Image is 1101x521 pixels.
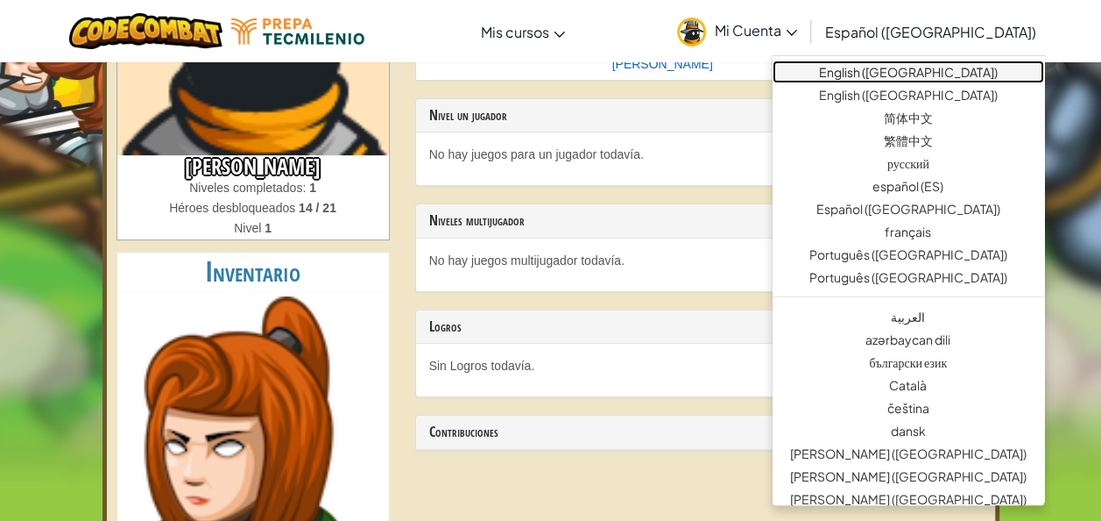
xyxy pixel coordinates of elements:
a: azərbaycan dili [773,328,1044,351]
a: [PERSON_NAME] ([GEOGRAPHIC_DATA]) [773,488,1044,510]
a: 简体中文 [773,106,1044,129]
span: Nivel [234,221,265,235]
a: русский [773,152,1044,175]
h3: Logros [429,319,970,335]
p: Sin Logros todavía. [429,357,970,375]
a: [PERSON_NAME] ([GEOGRAPHIC_DATA]) [773,465,1044,488]
a: [PERSON_NAME] ([GEOGRAPHIC_DATA]) [773,442,1044,465]
h3: [PERSON_NAME] [117,155,389,179]
a: čeština [773,396,1044,419]
a: Mis cursos [472,8,574,55]
a: العربية [773,305,1044,328]
p: No hay juegos multijugador todavía. [429,252,970,269]
a: Português ([GEOGRAPHIC_DATA]) [773,243,1044,266]
a: español (ES) [773,175,1044,197]
span: Niveles completados: [189,181,309,195]
h3: Contribuciones [429,425,970,440]
span: Español ([GEOGRAPHIC_DATA]) [825,23,1036,41]
span: Mi Cuenta [715,21,797,39]
a: English ([GEOGRAPHIC_DATA]) [773,61,1044,83]
img: avatar [677,18,706,46]
a: dansk [773,419,1044,442]
a: français [773,220,1044,243]
strong: 1 [265,221,272,235]
a: [PERSON_NAME].[PERSON_NAME] [612,39,716,71]
img: Tecmilenio logo [231,18,364,45]
a: Català [773,374,1044,396]
a: 繁體中文 [773,129,1044,152]
a: Español ([GEOGRAPHIC_DATA]) [816,8,1045,55]
span: Héroes desbloqueados [169,201,299,215]
span: Mis cursos [481,23,549,41]
h3: Niveles multijugador [429,213,970,229]
h3: Nivel un jugador [429,108,970,124]
a: Português ([GEOGRAPHIC_DATA]) [773,266,1044,289]
strong: 14 / 21 [299,201,336,215]
a: български език [773,351,1044,374]
img: CodeCombat logo [69,13,222,49]
p: No hay juegos para un jugador todavía. [429,146,970,163]
a: English ([GEOGRAPHIC_DATA]) [773,83,1044,106]
h2: Inventario [117,253,389,292]
a: Español ([GEOGRAPHIC_DATA]) [773,197,1044,220]
strong: 1 [309,181,316,195]
a: Mi Cuenta [668,4,806,59]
